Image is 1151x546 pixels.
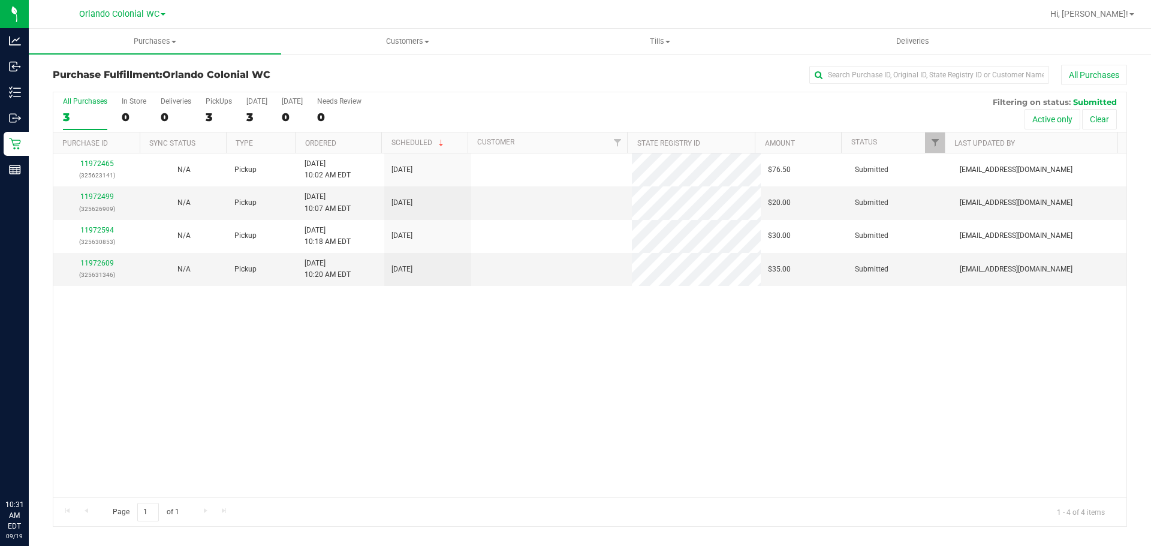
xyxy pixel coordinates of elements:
span: Submitted [855,197,888,209]
div: [DATE] [246,97,267,105]
inline-svg: Outbound [9,112,21,124]
p: (325623141) [61,170,133,181]
p: (325626909) [61,203,133,215]
span: Customers [282,36,533,47]
span: Not Applicable [177,198,191,207]
div: 0 [161,110,191,124]
inline-svg: Analytics [9,35,21,47]
span: [DATE] 10:02 AM EDT [305,158,351,181]
p: (325631346) [61,269,133,280]
span: Not Applicable [177,165,191,174]
div: 3 [206,110,232,124]
button: N/A [177,197,191,209]
a: 11972609 [80,259,114,267]
a: Ordered [305,139,336,147]
button: All Purchases [1061,65,1127,85]
a: Deliveries [787,29,1039,54]
div: In Store [122,97,146,105]
span: [DATE] 10:18 AM EDT [305,225,351,248]
a: Sync Status [149,139,195,147]
span: [DATE] [391,197,412,209]
h3: Purchase Fulfillment: [53,70,411,80]
div: 0 [282,110,303,124]
inline-svg: Inventory [9,86,21,98]
div: 0 [122,110,146,124]
span: [EMAIL_ADDRESS][DOMAIN_NAME] [960,264,1072,275]
span: Submitted [1073,97,1117,107]
div: 3 [246,110,267,124]
div: [DATE] [282,97,303,105]
span: Deliveries [880,36,945,47]
span: Tills [534,36,785,47]
button: N/A [177,164,191,176]
a: 11972499 [80,192,114,201]
span: Hi, [PERSON_NAME]! [1050,9,1128,19]
a: Amount [765,139,795,147]
span: [EMAIL_ADDRESS][DOMAIN_NAME] [960,230,1072,242]
a: Purchases [29,29,281,54]
div: Deliveries [161,97,191,105]
button: Clear [1082,109,1117,129]
iframe: Resource center [12,450,48,486]
span: Orlando Colonial WC [79,9,159,19]
inline-svg: Inbound [9,61,21,73]
a: Purchase ID [62,139,108,147]
a: Status [851,138,877,146]
p: 09/19 [5,532,23,541]
span: $20.00 [768,197,791,209]
span: [EMAIL_ADDRESS][DOMAIN_NAME] [960,197,1072,209]
button: N/A [177,230,191,242]
span: Not Applicable [177,231,191,240]
a: Scheduled [391,138,446,147]
span: Not Applicable [177,265,191,273]
div: PickUps [206,97,232,105]
input: Search Purchase ID, Original ID, State Registry ID or Customer Name... [809,66,1049,84]
span: 1 - 4 of 4 items [1047,503,1114,521]
a: Customer [477,138,514,146]
a: Filter [925,132,945,153]
a: 11972594 [80,226,114,234]
span: Submitted [855,230,888,242]
span: $76.50 [768,164,791,176]
span: Pickup [234,164,257,176]
button: Active only [1025,109,1080,129]
a: Last Updated By [954,139,1015,147]
span: Purchases [29,36,281,47]
span: [DATE] [391,164,412,176]
span: Pickup [234,197,257,209]
span: $35.00 [768,264,791,275]
span: Submitted [855,164,888,176]
a: Type [236,139,253,147]
span: Orlando Colonial WC [162,69,270,80]
div: 3 [63,110,107,124]
span: [EMAIL_ADDRESS][DOMAIN_NAME] [960,164,1072,176]
div: Needs Review [317,97,361,105]
a: 11972465 [80,159,114,168]
div: All Purchases [63,97,107,105]
p: (325630853) [61,236,133,248]
button: N/A [177,264,191,275]
span: $30.00 [768,230,791,242]
div: 0 [317,110,361,124]
span: Page of 1 [103,503,189,521]
a: State Registry ID [637,139,700,147]
a: Tills [534,29,786,54]
inline-svg: Reports [9,164,21,176]
input: 1 [137,503,159,521]
span: Pickup [234,264,257,275]
span: Filtering on status: [993,97,1071,107]
span: Pickup [234,230,257,242]
a: Filter [607,132,627,153]
span: [DATE] [391,230,412,242]
a: Customers [281,29,534,54]
span: Submitted [855,264,888,275]
p: 10:31 AM EDT [5,499,23,532]
span: [DATE] 10:07 AM EDT [305,191,351,214]
span: [DATE] [391,264,412,275]
span: [DATE] 10:20 AM EDT [305,258,351,280]
inline-svg: Retail [9,138,21,150]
